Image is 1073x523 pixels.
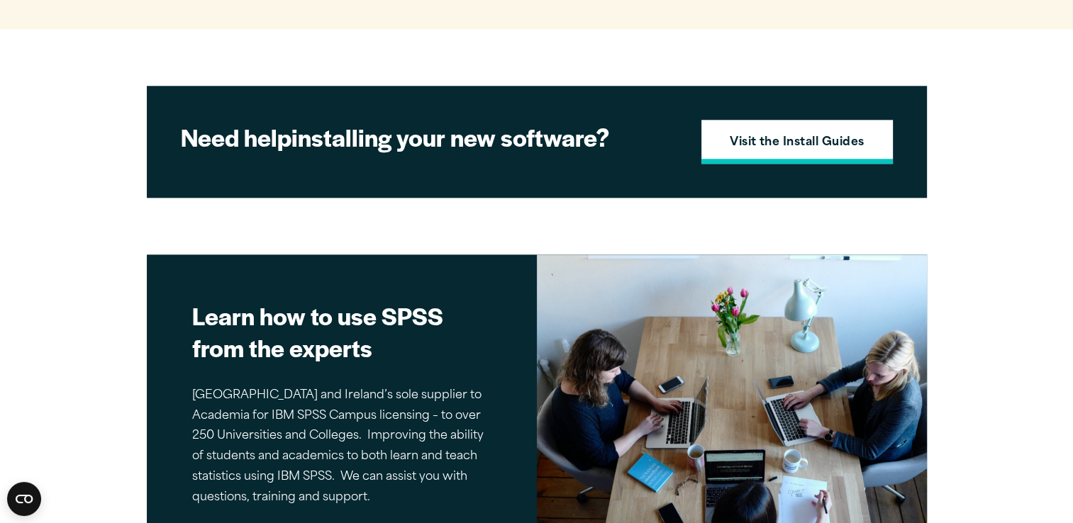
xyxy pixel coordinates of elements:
h2: Learn how to use SPSS from the experts [192,300,491,364]
h2: installing your new software? [181,121,677,153]
strong: Visit the Install Guides [730,134,864,152]
strong: Need help [181,120,291,154]
p: [GEOGRAPHIC_DATA] and Ireland’s sole supplier to Academia for IBM SPSS Campus licensing – to over... [192,386,491,508]
button: Open CMP widget [7,482,41,516]
a: Visit the Install Guides [701,120,893,164]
